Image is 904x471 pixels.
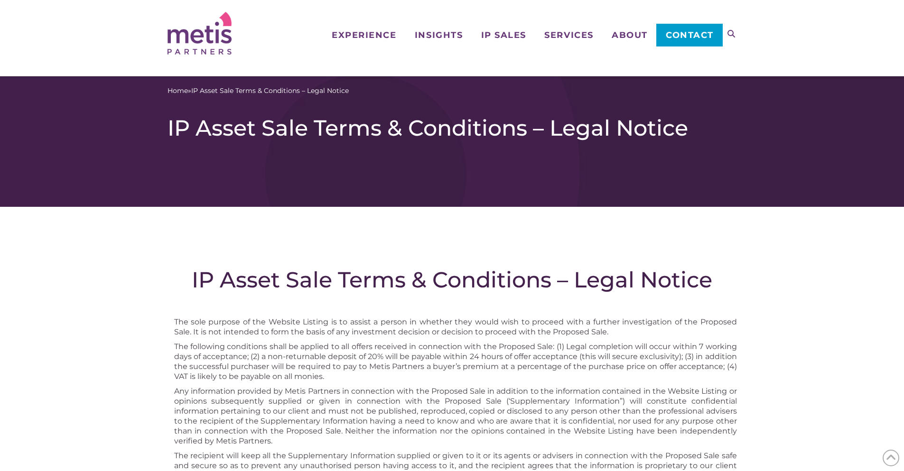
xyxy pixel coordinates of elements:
[883,450,899,466] span: Back to Top
[332,31,396,39] span: Experience
[481,31,526,39] span: IP Sales
[168,86,188,96] a: Home
[168,86,349,96] span: »
[612,31,648,39] span: About
[168,267,737,293] h1: IP Asset Sale Terms & Conditions – Legal Notice
[415,31,463,39] span: Insights
[168,115,737,141] h1: IP Asset Sale Terms & Conditions – Legal Notice
[656,24,722,46] a: Contact
[174,386,737,446] li: Any information provided by Metis Partners in connection with the Proposed Sale in addition to th...
[174,317,737,337] li: The sole purpose of the Website Listing is to assist a person in whether they would wish to proce...
[666,31,714,39] span: Contact
[544,31,593,39] span: Services
[191,86,349,96] span: IP Asset Sale Terms & Conditions – Legal Notice
[174,342,737,381] li: The following conditions shall be applied to all offers received in connection with the Proposed ...
[168,12,232,55] img: Metis Partners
